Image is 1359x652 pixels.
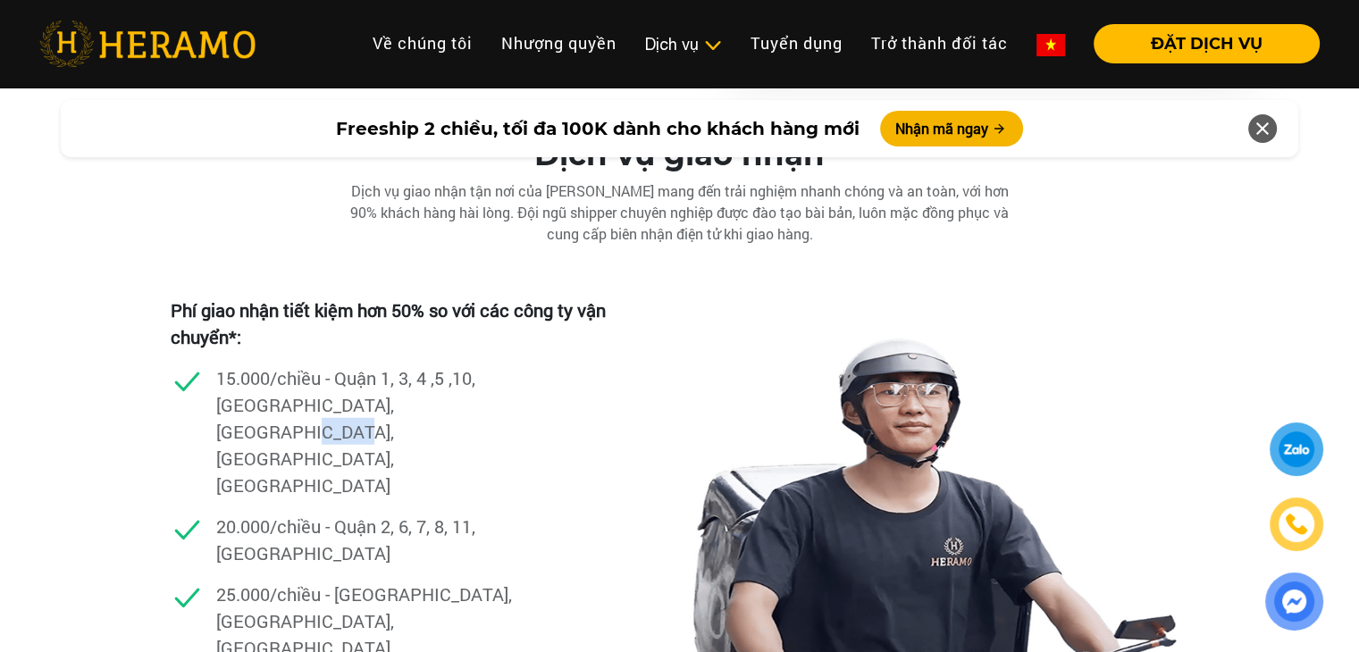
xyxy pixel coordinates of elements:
[1271,499,1321,549] a: phone-icon
[736,24,857,63] a: Tuyển dụng
[1284,511,1310,537] img: phone-icon
[171,297,629,350] p: Phí giao nhận tiết kiệm hơn 50% so với các công ty vận chuyển*:
[487,24,631,63] a: Nhượng quyền
[857,24,1022,63] a: Trở thành đối tác
[1079,36,1320,52] a: ĐẶT DỊCH VỤ
[358,24,487,63] a: Về chúng tôi
[880,111,1023,146] button: Nhận mã ngay
[703,37,722,54] img: subToggleIcon
[323,180,1037,245] div: Dịch vụ giao nhận tận nơi của [PERSON_NAME] mang đến trải nghiệm nhanh chóng và an toàn, với hơn ...
[171,364,204,397] img: checked.svg
[335,115,859,142] span: Freeship 2 chiều, tối đa 100K dành cho khách hàng mới
[171,581,204,614] img: checked.svg
[39,21,256,67] img: heramo-logo.png
[216,513,520,566] p: 20.000/chiều - Quận 2, 6, 7, 8, 11, [GEOGRAPHIC_DATA]
[1094,24,1320,63] button: ĐẶT DỊCH VỤ
[171,513,204,546] img: checked.svg
[645,32,722,56] div: Dịch vụ
[1036,34,1065,56] img: vn-flag.png
[216,364,520,498] p: 15.000/chiều - Quận 1, 3, 4 ,5 ,10, [GEOGRAPHIC_DATA], [GEOGRAPHIC_DATA], [GEOGRAPHIC_DATA], [GEO...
